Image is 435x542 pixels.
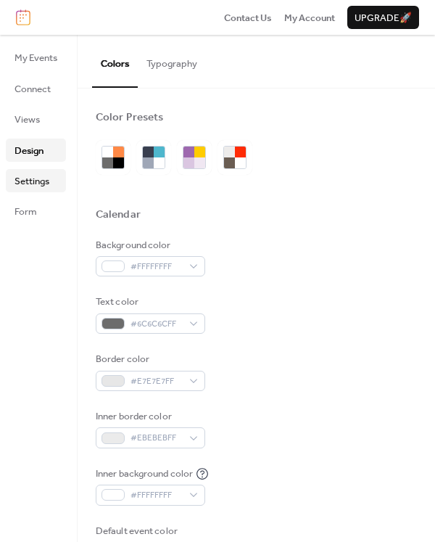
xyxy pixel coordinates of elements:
[6,46,66,69] a: My Events
[138,35,206,86] button: Typography
[6,139,66,162] a: Design
[130,431,182,445] span: #EBEBEBFF
[284,10,335,25] a: My Account
[96,524,202,538] div: Default event color
[6,200,66,223] a: Form
[14,112,40,127] span: Views
[6,107,66,131] a: Views
[284,11,335,25] span: My Account
[92,35,138,87] button: Colors
[14,205,37,219] span: Form
[96,409,202,424] div: Inner border color
[96,295,202,309] div: Text color
[130,260,182,274] span: #FFFFFFFF
[355,11,412,25] span: Upgrade 🚀
[96,467,193,481] div: Inner background color
[14,82,51,97] span: Connect
[96,110,163,125] div: Color Presets
[130,317,182,332] span: #6C6C6CFF
[6,77,66,100] a: Connect
[16,9,30,25] img: logo
[224,11,272,25] span: Contact Us
[6,169,66,192] a: Settings
[224,10,272,25] a: Contact Us
[14,51,57,65] span: My Events
[130,488,182,503] span: #FFFFFFFF
[14,174,49,189] span: Settings
[96,352,202,366] div: Border color
[347,6,419,29] button: Upgrade🚀
[96,208,141,222] div: Calendar
[130,374,182,389] span: #E7E7E7FF
[96,238,202,252] div: Background color
[14,144,43,158] span: Design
